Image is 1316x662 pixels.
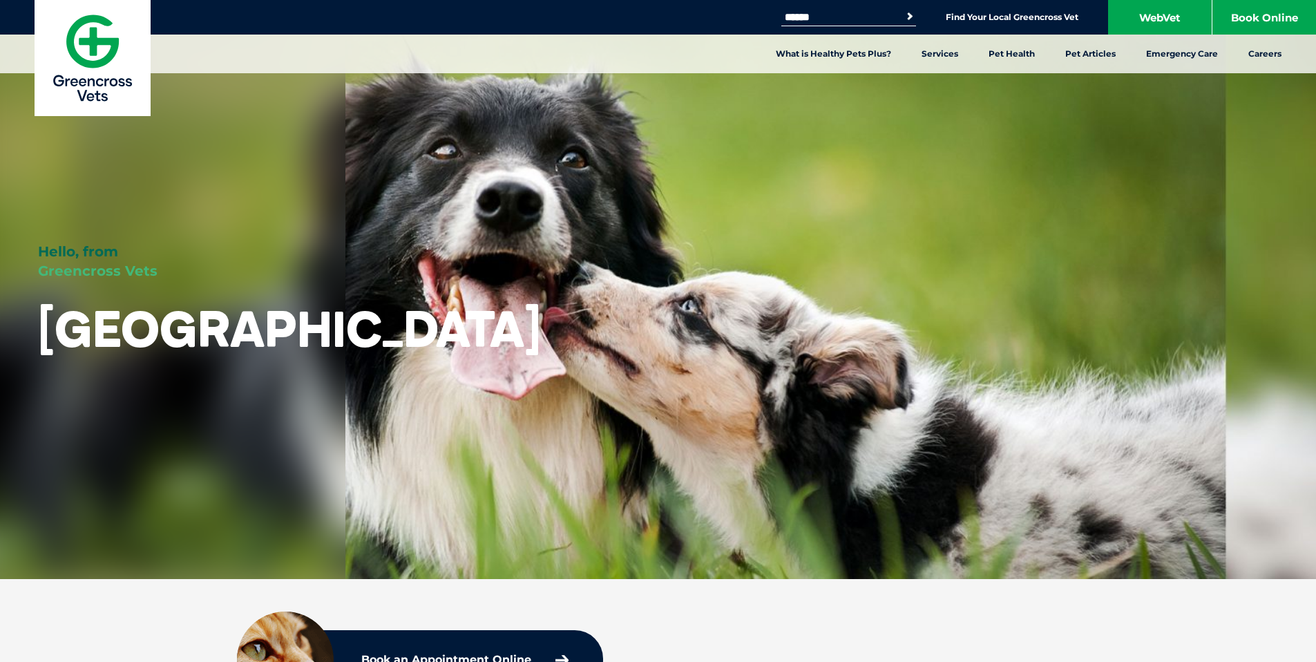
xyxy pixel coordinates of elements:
[973,35,1050,73] a: Pet Health
[903,10,917,23] button: Search
[946,12,1078,23] a: Find Your Local Greencross Vet
[1233,35,1297,73] a: Careers
[38,301,541,356] h1: [GEOGRAPHIC_DATA]
[761,35,906,73] a: What is Healthy Pets Plus?
[1131,35,1233,73] a: Emergency Care
[38,263,158,279] span: Greencross Vets
[38,243,118,260] span: Hello, from
[906,35,973,73] a: Services
[1050,35,1131,73] a: Pet Articles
